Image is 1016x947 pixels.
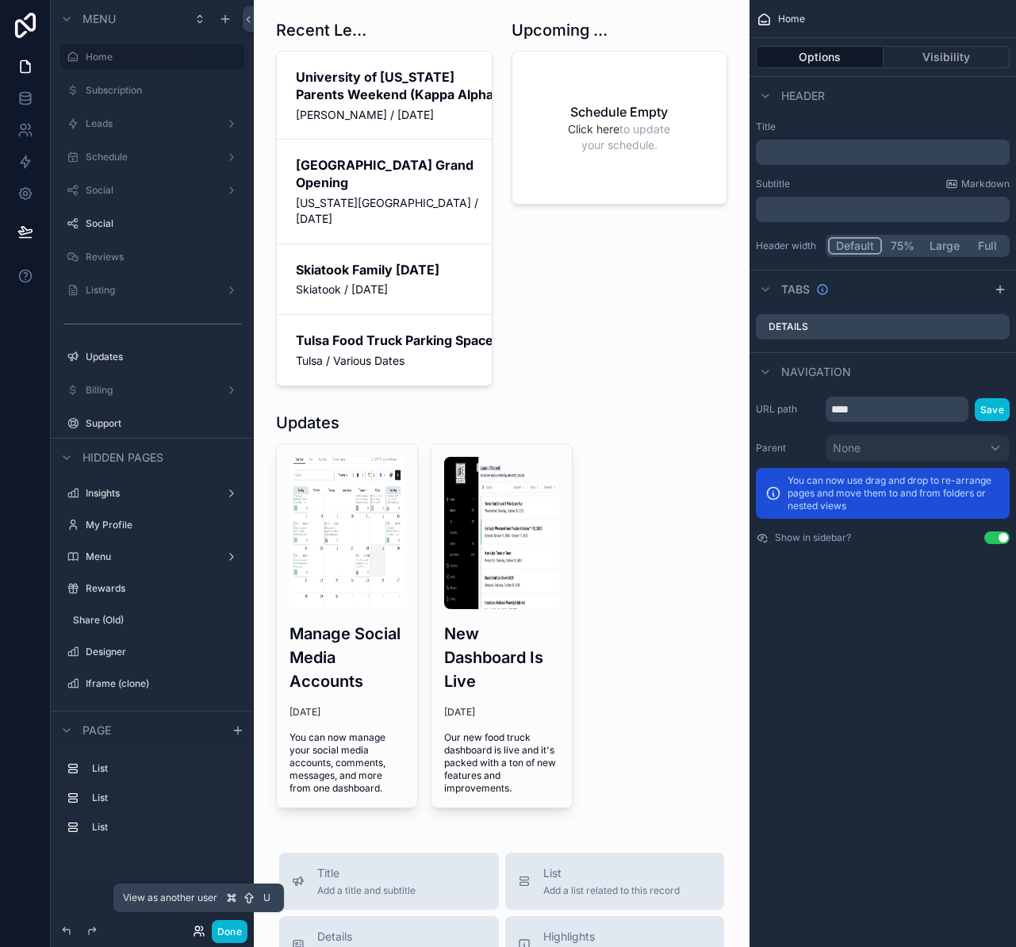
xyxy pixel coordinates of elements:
[86,84,241,97] label: Subscription
[86,646,241,658] label: Designer
[86,487,219,500] label: Insights
[86,51,235,63] label: Home
[86,550,219,563] label: Menu
[82,11,116,27] span: Menu
[781,88,825,104] span: Header
[975,398,1010,421] button: Save
[769,320,808,333] label: Details
[212,920,247,943] button: Done
[922,237,967,255] button: Large
[86,151,219,163] label: Schedule
[82,450,163,466] span: Hidden pages
[86,251,241,263] label: Reviews
[833,440,861,456] span: None
[86,284,219,297] label: Listing
[86,417,241,430] label: Support
[781,282,810,297] span: Tabs
[756,140,1010,165] div: scrollable content
[86,677,241,690] label: Iframe (clone)
[86,384,219,397] label: Billing
[756,240,819,252] label: Header width
[788,474,1000,512] p: You can now use drag and drop to re-arrange pages and move them to and from folders or nested views
[756,442,819,454] label: Parent
[86,582,241,595] label: Rewards
[884,46,1010,68] button: Visibility
[543,884,680,897] span: Add a list related to this record
[967,237,1007,255] button: Full
[92,792,238,804] label: List
[756,178,790,190] label: Subtitle
[86,217,241,230] label: Social
[945,178,1010,190] a: Markdown
[505,853,725,910] button: ListAdd a list related to this record
[86,351,241,363] label: Updates
[86,117,219,130] label: Leads
[279,853,499,910] button: TitleAdd a title and subtitle
[826,435,1010,462] button: None
[73,614,241,627] label: Share (Old)
[317,865,416,881] span: Title
[756,46,884,68] button: Options
[775,531,851,544] label: Show in sidebar?
[123,891,217,904] span: View as another user
[92,762,238,775] label: List
[51,749,254,856] div: scrollable content
[756,121,1010,133] label: Title
[543,865,680,881] span: List
[961,178,1010,190] span: Markdown
[756,403,819,416] label: URL path
[781,364,851,380] span: Navigation
[260,891,273,904] span: U
[543,929,686,945] span: Highlights
[828,237,882,255] button: Default
[882,237,922,255] button: 75%
[756,197,1010,222] div: scrollable content
[317,884,416,897] span: Add a title and subtitle
[86,184,219,197] label: Social
[82,723,111,738] span: Page
[317,929,454,945] span: Details
[92,821,238,834] label: List
[86,519,241,531] label: My Profile
[778,13,805,25] span: Home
